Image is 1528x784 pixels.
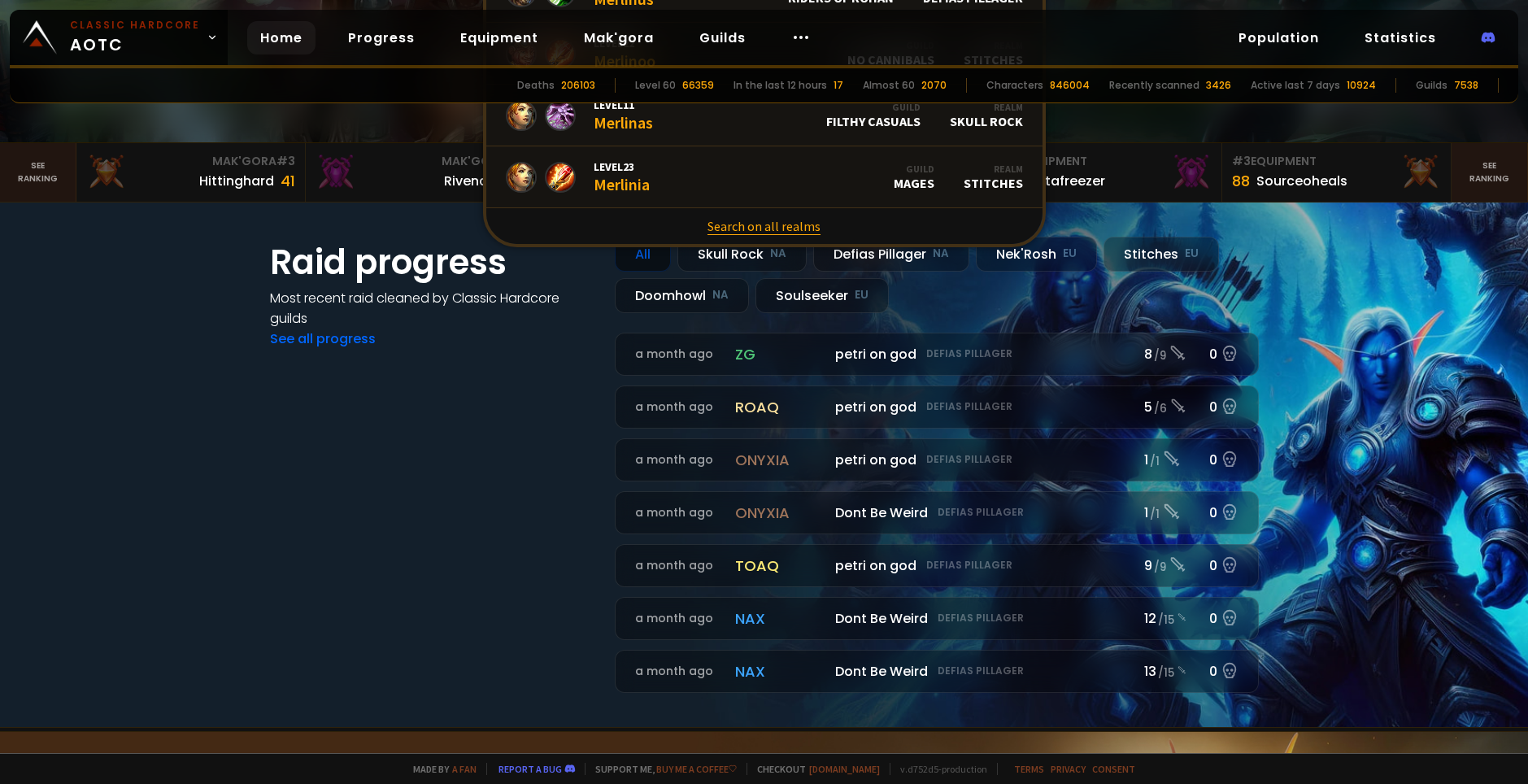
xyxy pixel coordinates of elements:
[276,153,295,169] span: # 3
[755,278,889,313] div: Soulseeker
[444,171,495,191] div: Rivench
[635,78,676,93] div: Level 60
[517,78,555,93] div: Deaths
[1352,21,1449,54] a: Statistics
[1454,78,1478,93] div: 7538
[813,237,969,272] div: Defias Pillager
[921,78,947,93] div: 2070
[86,153,295,170] div: Mak'Gora
[964,163,1023,175] div: Realm
[1185,246,1199,262] small: EU
[247,21,316,54] a: Home
[270,288,595,329] h4: Most recent raid cleaned by Classic Hardcore guilds
[834,78,843,93] div: 17
[199,171,274,191] div: Hittinghard
[403,763,477,775] span: Made by
[615,597,1259,640] a: a month agonaxDont Be WeirdDefias Pillager12 /150
[1452,143,1528,202] a: Seeranking
[1251,78,1340,93] div: Active last 7 days
[1206,78,1231,93] div: 3426
[615,544,1259,587] a: a month agotoaqpetri on godDefias Pillager9 /90
[747,763,880,775] span: Checkout
[1232,153,1441,170] div: Equipment
[594,159,650,174] span: Level 23
[571,21,667,54] a: Mak'gora
[447,21,551,54] a: Equipment
[1050,78,1090,93] div: 846004
[316,153,525,170] div: Mak'Gora
[498,763,562,775] a: Report a bug
[615,385,1259,429] a: a month agoroaqpetri on godDefias Pillager5 /60
[452,763,477,775] a: a fan
[855,287,868,303] small: EU
[615,650,1259,693] a: a month agonaxDont Be WeirdDefias Pillager13 /150
[10,10,228,65] a: Classic HardcoreAOTC
[1003,153,1212,170] div: Equipment
[1416,78,1447,93] div: Guilds
[950,101,1023,129] div: Skull Rock
[1347,78,1376,93] div: 10924
[686,21,759,54] a: Guilds
[1232,170,1250,192] div: 88
[70,18,200,33] small: Classic Hardcore
[770,246,786,262] small: NA
[281,170,295,192] div: 41
[1256,171,1347,191] div: Sourceoheals
[615,237,671,272] div: All
[656,763,737,775] a: Buy me a coffee
[1225,21,1332,54] a: Population
[682,78,714,93] div: 66359
[964,163,1023,191] div: Stitches
[335,21,428,54] a: Progress
[894,163,934,191] div: Mages
[594,159,650,194] div: Merlinia
[615,438,1259,481] a: a month agoonyxiapetri on godDefias Pillager1 /10
[561,78,595,93] div: 206103
[986,78,1043,93] div: Characters
[1027,171,1105,191] div: Notafreezer
[894,163,934,175] div: Guild
[270,329,376,348] a: See all progress
[486,208,1043,244] a: Search on all realms
[712,287,729,303] small: NA
[1109,78,1199,93] div: Recently scanned
[809,763,880,775] a: [DOMAIN_NAME]
[1051,763,1086,775] a: Privacy
[863,78,915,93] div: Almost 60
[826,101,921,129] div: Filthy Casuals
[1104,237,1219,272] div: Stitches
[677,237,807,272] div: Skull Rock
[1092,763,1135,775] a: Consent
[933,246,949,262] small: NA
[306,143,535,202] a: Mak'Gora#2Rivench100
[1222,143,1452,202] a: #3Equipment88Sourceoheals
[486,85,1043,146] a: Level11MerlinasGuildFilthy CasualsRealmSkull Rock
[594,98,653,112] span: Level 11
[615,491,1259,534] a: a month agoonyxiaDont Be WeirdDefias Pillager1 /10
[1014,763,1044,775] a: Terms
[993,143,1222,202] a: #2Equipment88Notafreezer
[615,333,1259,376] a: a month agozgpetri on godDefias Pillager8 /90
[615,278,749,313] div: Doomhowl
[950,101,1023,113] div: Realm
[70,18,200,57] span: AOTC
[1063,246,1077,262] small: EU
[585,763,737,775] span: Support me,
[1232,153,1251,169] span: # 3
[826,101,921,113] div: Guild
[594,98,653,133] div: Merlinas
[890,763,987,775] span: v. d752d5 - production
[270,237,595,288] h1: Raid progress
[486,146,1043,208] a: Level23MerliniaGuildMagesRealmStitches
[976,237,1097,272] div: Nek'Rosh
[734,78,827,93] div: In the last 12 hours
[76,143,306,202] a: Mak'Gora#3Hittinghard41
